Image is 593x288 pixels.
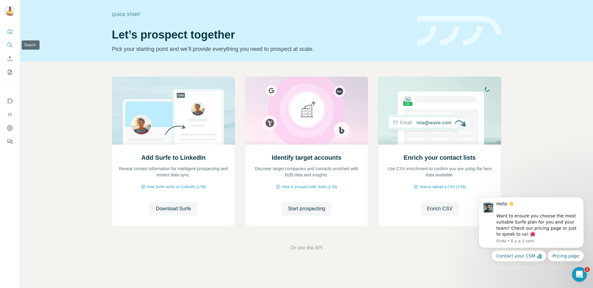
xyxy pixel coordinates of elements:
[5,26,15,37] button: Quick start
[282,202,331,216] button: Start prospecting
[272,153,342,162] h2: Identify target accounts
[118,166,229,178] p: Reveal contact information for intelligent prospecting and instant data sync.
[150,202,197,216] button: Download Surfe
[5,53,15,64] button: Enrich CSV
[385,166,495,178] p: Use CSV enrichment to confirm you are using the best data available.
[245,77,368,145] img: Identify target accounts
[288,205,325,212] span: Start prospecting
[156,205,191,212] span: Download Surfe
[5,67,15,78] button: My lists
[112,77,235,145] img: Add Surfe to LinkedIn
[469,191,593,265] iframe: Intercom notifications message
[420,184,466,190] span: How to upload a CSV (2:59)
[404,153,476,162] h2: Enrich your contact lists
[572,267,587,282] iframe: Intercom live chat
[421,202,459,216] button: Enrich CSV
[251,166,362,178] p: Discover target companies and contacts enriched with B2B data and insights.
[417,16,501,46] img: banner
[5,122,15,134] button: Dashboard
[282,184,337,190] span: How to prospect with Surfe (1:30)
[147,184,206,190] span: How Surfe works on LinkedIn (1:58)
[290,244,322,252] button: Or use the API
[5,109,15,120] button: Use Surfe API
[5,95,15,106] button: Use Surfe on LinkedIn
[112,45,410,53] p: Pick your starting point and we’ll provide everything you need to prospect at scale.
[141,153,206,162] h2: Add Surfe to LinkedIn
[5,39,15,51] button: Search
[378,77,501,145] img: Enrich your contact lists
[427,205,452,212] span: Enrich CSV
[112,29,410,41] h1: Let’s prospect together
[5,136,15,147] button: Feedback
[112,11,410,18] div: Quick start
[585,267,590,272] span: 1
[5,6,15,16] img: Avatar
